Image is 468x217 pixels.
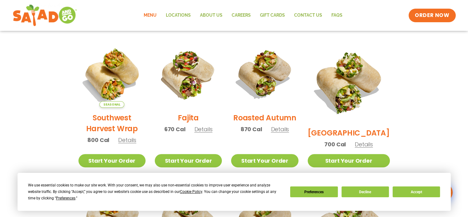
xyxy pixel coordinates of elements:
span: Details [271,125,289,133]
a: Menu [139,8,161,23]
div: Cookie Consent Prompt [18,173,451,211]
span: 800 Cal [87,136,109,144]
button: Preferences [290,186,338,197]
span: 870 Cal [241,125,262,133]
span: ORDER NOW [415,12,449,19]
span: Cookie Policy [180,190,202,194]
a: Locations [161,8,195,23]
a: Start Your Order [155,154,222,167]
span: Preferences [56,196,75,200]
a: Start Your Order [78,154,146,167]
img: Product photo for Southwest Harvest Wrap [78,40,146,108]
span: Details [118,136,136,144]
span: Details [194,125,213,133]
h2: Southwest Harvest Wrap [78,112,146,134]
button: Decline [342,186,389,197]
a: Start Your Order [308,154,390,167]
img: Product photo for BBQ Ranch Wrap [308,40,390,123]
span: 700 Cal [324,140,346,148]
img: new-SAG-logo-768×292 [13,3,78,28]
h2: Fajita [178,112,199,123]
h2: [GEOGRAPHIC_DATA] [308,127,390,138]
img: Product photo for Fajita Wrap [155,40,222,108]
span: Seasonal [99,101,124,108]
a: GIFT CARDS [255,8,290,23]
div: We use essential cookies to make our site work. With your consent, we may also use non-essential ... [28,182,283,202]
a: FAQs [327,8,347,23]
a: Contact Us [290,8,327,23]
span: 670 Cal [164,125,186,133]
a: Careers [227,8,255,23]
h2: Roasted Autumn [233,112,296,123]
a: Start Your Order [231,154,298,167]
img: Product photo for Roasted Autumn Wrap [231,40,298,108]
button: Accept [393,186,440,197]
nav: Menu [139,8,347,23]
a: About Us [195,8,227,23]
span: Details [355,140,373,148]
a: ORDER NOW [409,9,455,22]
